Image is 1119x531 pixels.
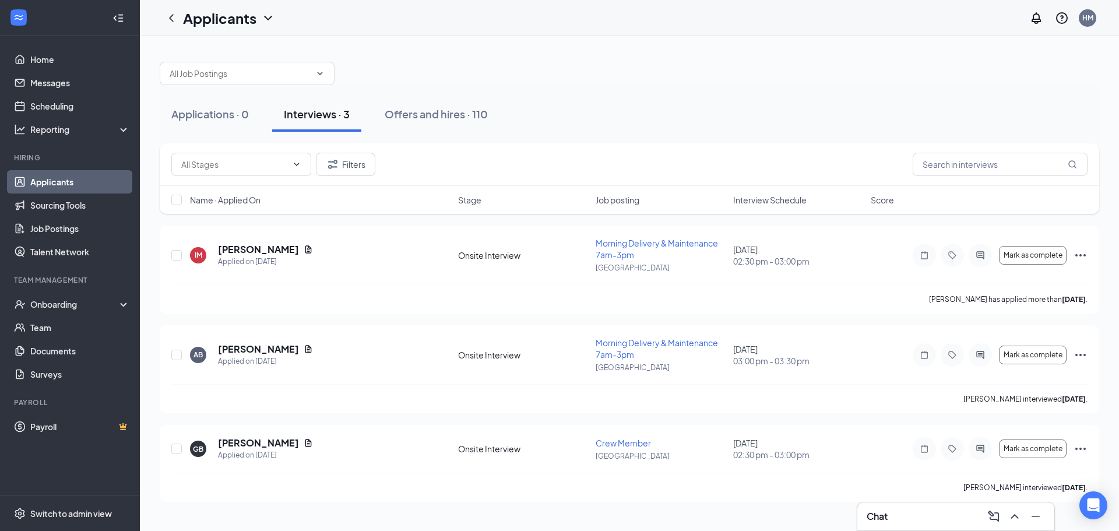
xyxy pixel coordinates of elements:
[1026,507,1045,526] button: Minimize
[973,444,987,453] svg: ActiveChat
[195,250,202,260] div: IM
[1079,491,1107,519] div: Open Intercom Messenger
[999,246,1067,265] button: Mark as complete
[218,356,313,367] div: Applied on [DATE]
[1074,442,1088,456] svg: Ellipses
[733,449,864,460] span: 02:30 pm - 03:00 pm
[315,69,325,78] svg: ChevronDown
[14,124,26,135] svg: Analysis
[1062,483,1086,492] b: [DATE]
[292,160,301,169] svg: ChevronDown
[1055,11,1069,25] svg: QuestionInfo
[733,343,864,367] div: [DATE]
[1068,160,1077,169] svg: MagnifyingGlass
[596,263,726,273] p: [GEOGRAPHIC_DATA]
[733,355,864,367] span: 03:00 pm - 03:30 pm
[984,507,1003,526] button: ComposeMessage
[284,107,350,121] div: Interviews · 3
[30,94,130,118] a: Scheduling
[30,124,131,135] div: Reporting
[596,337,718,360] span: Morning Delivery & Maintenance 7am-3pm
[867,510,888,523] h3: Chat
[987,509,1001,523] svg: ComposeMessage
[190,194,261,206] span: Name · Applied On
[14,275,128,285] div: Team Management
[458,443,589,455] div: Onsite Interview
[218,256,313,268] div: Applied on [DATE]
[963,483,1088,493] p: [PERSON_NAME] interviewed .
[596,363,726,372] p: [GEOGRAPHIC_DATA]
[733,437,864,460] div: [DATE]
[13,12,24,23] svg: WorkstreamLogo
[385,107,488,121] div: Offers and hires · 110
[14,398,128,407] div: Payroll
[871,194,894,206] span: Score
[30,298,120,310] div: Onboarding
[963,394,1088,404] p: [PERSON_NAME] interviewed .
[917,251,931,260] svg: Note
[458,194,481,206] span: Stage
[183,8,256,28] h1: Applicants
[30,415,130,438] a: PayrollCrown
[733,244,864,267] div: [DATE]
[171,107,249,121] div: Applications · 0
[112,12,124,24] svg: Collapse
[170,67,311,80] input: All Job Postings
[30,508,112,519] div: Switch to admin view
[973,251,987,260] svg: ActiveChat
[945,350,959,360] svg: Tag
[945,251,959,260] svg: Tag
[913,153,1088,176] input: Search in interviews
[30,217,130,240] a: Job Postings
[30,240,130,263] a: Talent Network
[218,449,313,461] div: Applied on [DATE]
[326,157,340,171] svg: Filter
[30,194,130,217] a: Sourcing Tools
[316,153,375,176] button: Filter Filters
[929,294,1088,304] p: [PERSON_NAME] has applied more than .
[1074,248,1088,262] svg: Ellipses
[596,238,718,260] span: Morning Delivery & Maintenance 7am-3pm
[1029,509,1043,523] svg: Minimize
[458,349,589,361] div: Onsite Interview
[1062,395,1086,403] b: [DATE]
[14,298,26,310] svg: UserCheck
[1082,13,1093,23] div: HM
[999,439,1067,458] button: Mark as complete
[999,346,1067,364] button: Mark as complete
[30,363,130,386] a: Surveys
[14,153,128,163] div: Hiring
[1074,348,1088,362] svg: Ellipses
[917,350,931,360] svg: Note
[30,71,130,94] a: Messages
[218,343,299,356] h5: [PERSON_NAME]
[30,339,130,363] a: Documents
[304,245,313,254] svg: Document
[164,11,178,25] svg: ChevronLeft
[193,350,203,360] div: AB
[261,11,275,25] svg: ChevronDown
[1004,351,1062,359] span: Mark as complete
[181,158,287,171] input: All Stages
[1005,507,1024,526] button: ChevronUp
[945,444,959,453] svg: Tag
[1008,509,1022,523] svg: ChevronUp
[1029,11,1043,25] svg: Notifications
[596,194,639,206] span: Job posting
[304,438,313,448] svg: Document
[193,444,203,454] div: GB
[1062,295,1086,304] b: [DATE]
[218,243,299,256] h5: [PERSON_NAME]
[218,437,299,449] h5: [PERSON_NAME]
[596,438,651,448] span: Crew Member
[30,48,130,71] a: Home
[733,255,864,267] span: 02:30 pm - 03:00 pm
[596,451,726,461] p: [GEOGRAPHIC_DATA]
[973,350,987,360] svg: ActiveChat
[733,194,807,206] span: Interview Schedule
[458,249,589,261] div: Onsite Interview
[1004,445,1062,453] span: Mark as complete
[30,316,130,339] a: Team
[14,508,26,519] svg: Settings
